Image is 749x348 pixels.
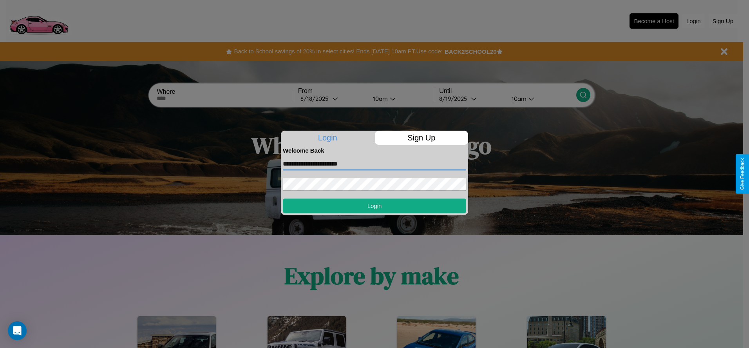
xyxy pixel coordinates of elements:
[375,131,469,145] p: Sign Up
[283,147,466,154] h4: Welcome Back
[281,131,374,145] p: Login
[8,321,27,340] div: Open Intercom Messenger
[283,199,466,213] button: Login
[740,158,745,190] div: Give Feedback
